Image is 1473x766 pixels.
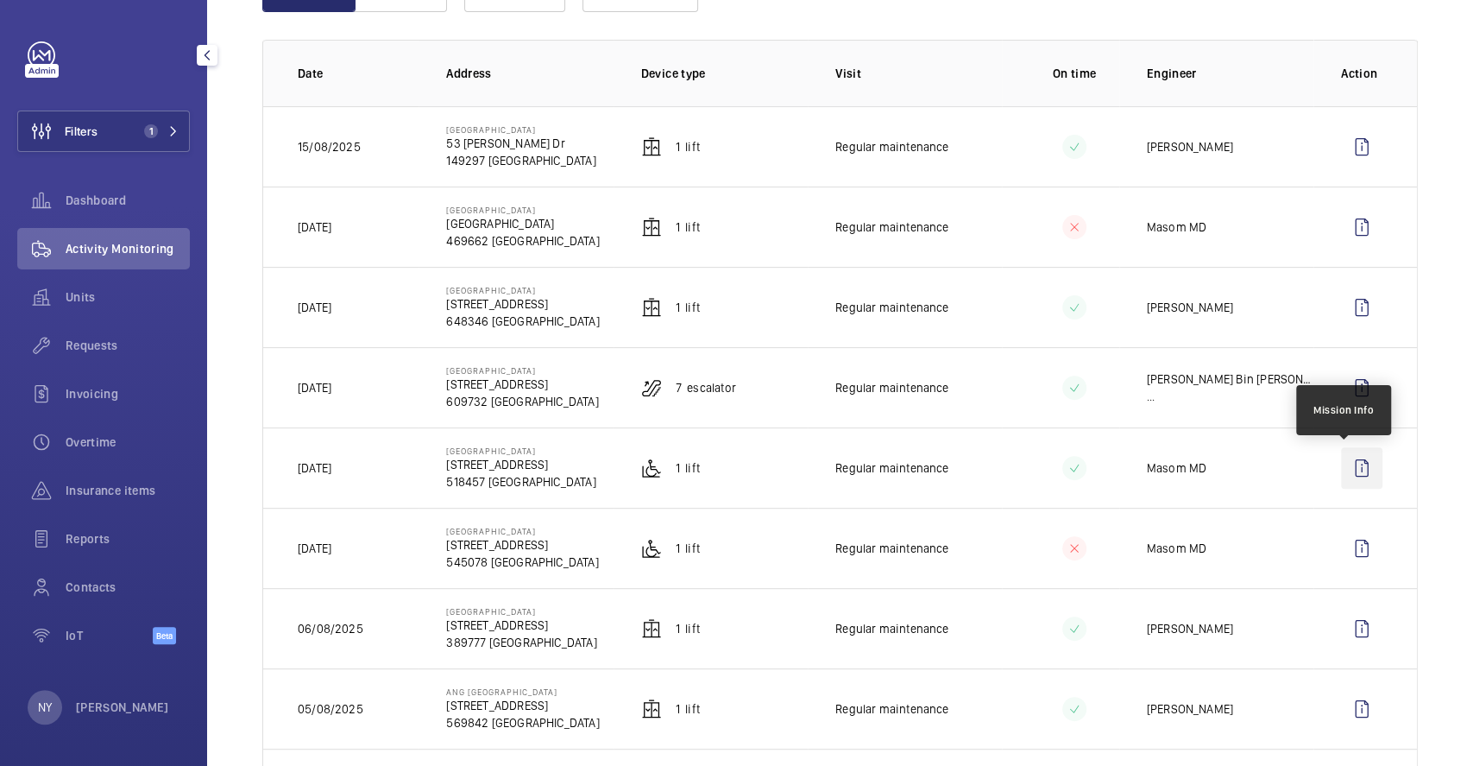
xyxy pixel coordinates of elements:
[641,297,662,318] img: elevator.svg
[298,700,363,718] p: 05/08/2025
[153,627,176,644] span: Beta
[1147,218,1206,236] p: Masom MD
[66,240,190,257] span: Activity Monitoring
[446,554,598,571] p: 545078 [GEOGRAPHIC_DATA]
[641,65,808,82] p: Device type
[641,618,662,639] img: elevator.svg
[641,136,662,157] img: elevator.svg
[17,111,190,152] button: Filters1
[641,538,662,559] img: platform_lift.svg
[446,697,599,714] p: [STREET_ADDRESS]
[298,540,331,557] p: [DATE]
[446,687,599,697] p: Ang [GEOGRAPHIC_DATA]
[1313,402,1374,418] div: Mission Info
[1029,65,1118,82] p: On time
[446,446,595,456] p: [GEOGRAPHIC_DATA]
[1147,65,1313,82] p: Engineer
[641,699,662,719] img: elevator.svg
[446,124,595,135] p: [GEOGRAPHIC_DATA]
[676,138,700,155] p: 1 Lift
[298,620,363,637] p: 06/08/2025
[641,217,662,237] img: elevator.svg
[835,299,948,316] p: Regular maintenance
[298,459,331,477] p: [DATE]
[835,700,948,718] p: Regular maintenance
[298,65,419,82] p: Date
[1147,620,1233,637] p: [PERSON_NAME]
[676,218,700,236] p: 1 Lift
[676,459,700,477] p: 1 Lift
[446,135,595,152] p: 53 [PERSON_NAME] Dr
[446,152,595,169] p: 149297 [GEOGRAPHIC_DATA]
[676,620,700,637] p: 1 Lift
[835,540,948,557] p: Regular maintenance
[1147,700,1233,718] p: [PERSON_NAME]
[66,192,190,209] span: Dashboard
[298,218,331,236] p: [DATE]
[65,123,98,140] span: Filters
[446,376,598,393] p: [STREET_ADDRESS]
[66,385,190,402] span: Invoicing
[835,218,948,236] p: Regular maintenance
[446,634,596,651] p: 389777 [GEOGRAPHIC_DATA]
[38,699,52,716] p: NY
[835,620,948,637] p: Regular maintenance
[446,536,598,554] p: [STREET_ADDRESS]
[1341,65,1382,82] p: Action
[641,458,662,478] img: platform_lift.svg
[1147,299,1233,316] p: [PERSON_NAME]
[446,473,595,491] p: 518457 [GEOGRAPHIC_DATA]
[446,714,599,731] p: 569842 [GEOGRAPHIC_DATA]
[446,393,598,410] p: 609732 [GEOGRAPHIC_DATA]
[66,337,190,354] span: Requests
[1147,370,1313,405] div: ...
[676,540,700,557] p: 1 Lift
[446,65,613,82] p: Address
[144,124,158,138] span: 1
[446,285,599,295] p: [GEOGRAPHIC_DATA]
[676,299,700,316] p: 1 Lift
[835,379,948,396] p: Regular maintenance
[446,313,599,330] p: 648346 [GEOGRAPHIC_DATA]
[446,617,596,634] p: [STREET_ADDRESS]
[66,288,190,306] span: Units
[298,379,331,396] p: [DATE]
[446,205,599,215] p: [GEOGRAPHIC_DATA]
[641,377,662,398] img: escalator.svg
[66,434,190,451] span: Overtime
[446,456,595,473] p: [STREET_ADDRESS]
[676,700,700,718] p: 1 Lift
[298,299,331,316] p: [DATE]
[835,138,948,155] p: Regular maintenance
[1147,138,1233,155] p: [PERSON_NAME]
[1147,459,1206,477] p: Masom MD
[1147,370,1313,388] p: [PERSON_NAME] Bin [PERSON_NAME]
[446,295,599,313] p: [STREET_ADDRESS]
[66,627,153,644] span: IoT
[446,606,596,617] p: [GEOGRAPHIC_DATA]
[66,482,190,499] span: Insurance items
[676,379,736,396] p: 7 Escalator
[835,65,1002,82] p: Visit
[446,365,598,376] p: [GEOGRAPHIC_DATA]
[1147,540,1206,557] p: Masom MD
[446,526,598,536] p: [GEOGRAPHIC_DATA]
[446,232,599,250] p: 469662 [GEOGRAPHIC_DATA]
[446,215,599,232] p: [GEOGRAPHIC_DATA]
[298,138,361,155] p: 15/08/2025
[66,530,190,548] span: Reports
[835,459,948,477] p: Regular maintenance
[66,579,190,596] span: Contacts
[76,699,169,716] p: [PERSON_NAME]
